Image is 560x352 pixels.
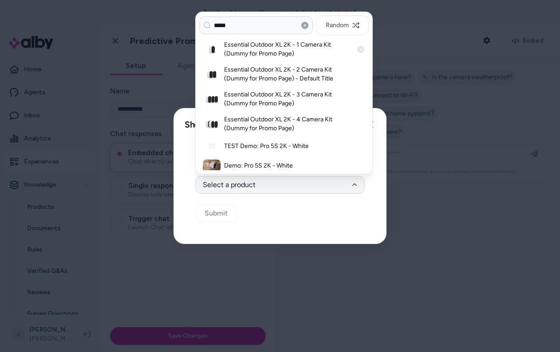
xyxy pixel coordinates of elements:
[203,68,221,80] img: Essential Outdoor XL 2K - 2 Camera Kit (Dummy for Promo Page) - Default Title
[224,65,353,83] h3: Essential Outdoor XL 2K - 2 Camera Kit (Dummy for Promo Page) - Default Title
[224,161,353,170] h3: Demo: Pro 5S 2K - White
[316,16,369,35] button: Random
[203,118,221,130] img: Essential Outdoor XL 2K - 4 Camera Kit (Dummy for Promo Page)
[203,93,221,105] img: Essential Outdoor XL 2K - 3 Camera Kit (Dummy for Promo Page)
[195,176,365,194] button: Select a product
[203,43,221,56] img: Essential Outdoor XL 2K - 1 Camera Kit (Dummy for Promo Page)
[181,116,252,134] h2: Shopper Context
[224,142,353,151] h3: TEST Demo: Pro 5S 2K - White
[203,160,221,172] img: Demo: Pro 5S 2K - White
[224,90,353,108] h3: Essential Outdoor XL 2K - 3 Camera Kit (Dummy for Promo Page)
[224,115,353,133] h3: Essential Outdoor XL 2K - 4 Camera Kit (Dummy for Promo Page)
[224,40,353,58] h3: Essential Outdoor XL 2K - 1 Camera Kit (Dummy for Promo Page)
